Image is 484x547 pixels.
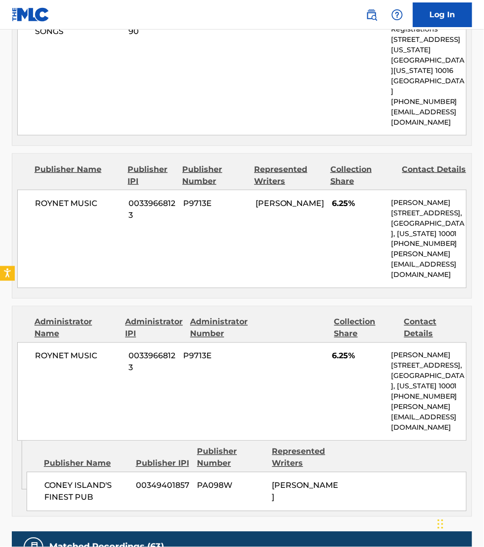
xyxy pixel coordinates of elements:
img: help [391,9,403,21]
span: P9713E [184,198,248,209]
span: [PERSON_NAME] [272,481,339,502]
a: Log In [413,2,472,27]
p: [STREET_ADDRESS], [391,361,466,371]
p: [PERSON_NAME][EMAIL_ADDRESS][DOMAIN_NAME] [391,402,466,433]
div: Collection Share [330,164,395,187]
p: [STREET_ADDRESS] [391,34,466,45]
span: 00339668123 [129,198,176,221]
div: Administrator Name [34,316,118,340]
a: Public Search [362,5,382,25]
p: [GEOGRAPHIC_DATA], [US_STATE] 10001 [391,218,466,239]
span: 00339668123 [129,350,176,374]
div: Publisher Name [34,164,121,187]
div: Administrator IPI [125,316,183,340]
span: PA098W [197,480,265,492]
p: [PERSON_NAME][EMAIL_ADDRESS][DOMAIN_NAME] [391,249,466,280]
span: 6.25% [332,350,384,362]
span: ROYNET MUSIC [35,350,121,362]
div: Administrator Number [190,316,253,340]
div: Collection Share [334,316,397,340]
p: [PHONE_NUMBER] [391,239,466,249]
div: Contact Details [402,164,467,187]
div: Publisher Number [183,164,247,187]
span: CONEY ISLAND'S FINEST PUB [44,480,129,504]
iframe: Chat Widget [435,500,484,547]
p: [EMAIL_ADDRESS][DOMAIN_NAME] [391,107,466,128]
div: Publisher Name [44,458,129,470]
div: Represented Writers [272,446,340,470]
p: [GEOGRAPHIC_DATA] [391,76,466,97]
div: Contact Details [404,316,467,340]
span: 6.25% [332,198,384,209]
span: [PERSON_NAME] [256,199,324,208]
p: [PERSON_NAME] [391,350,466,361]
img: MLC Logo [12,7,50,22]
div: Publisher IPI [136,458,190,470]
div: Publisher IPI [128,164,175,187]
p: [GEOGRAPHIC_DATA], [US_STATE] 10001 [391,371,466,392]
div: Represented Writers [255,164,323,187]
p: [PHONE_NUMBER] [391,392,466,402]
p: [US_STATE][GEOGRAPHIC_DATA][US_STATE] 10016 [391,45,466,76]
p: [PHONE_NUMBER] [391,97,466,107]
p: [STREET_ADDRESS], [391,208,466,218]
div: Drag [438,510,444,539]
div: Help [387,5,407,25]
span: ROYNET MUSIC [35,198,121,209]
div: Publisher Number [197,446,264,470]
img: search [366,9,378,21]
p: [PERSON_NAME] [391,198,466,208]
span: 00349401857 [136,480,190,492]
span: P9713E [184,350,248,362]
